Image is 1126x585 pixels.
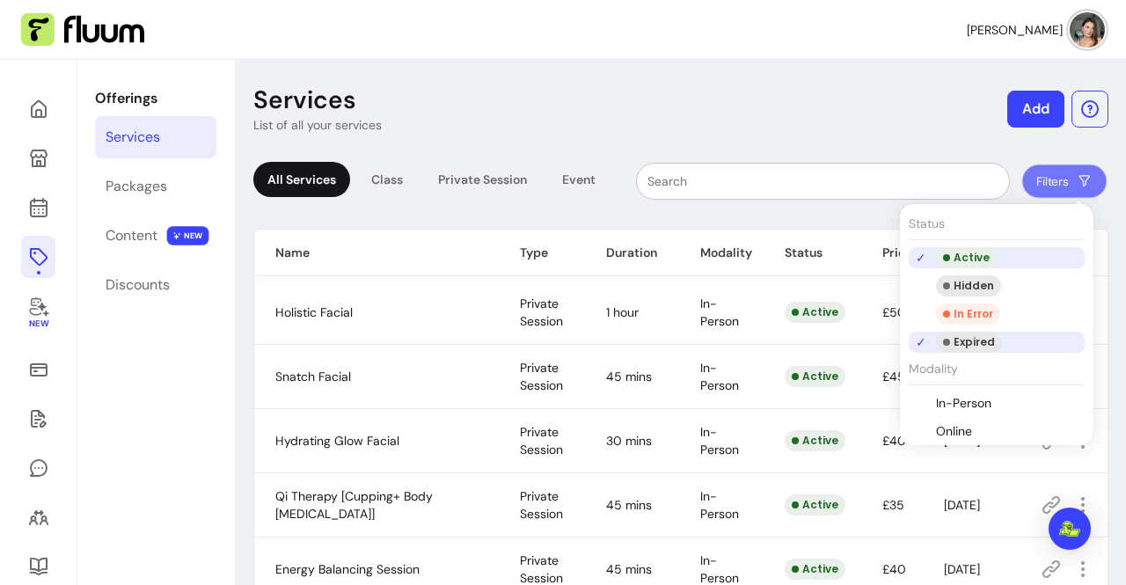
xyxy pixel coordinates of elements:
span: In-Person [700,360,739,393]
div: Event [548,162,610,197]
th: Duration [585,230,679,276]
span: 1 hour [606,304,639,320]
div: Active [785,559,845,580]
span: Qi Therapy [Cupping+ Body [MEDICAL_DATA]] [275,488,433,522]
th: Status [764,230,861,276]
p: Offerings [95,88,216,109]
span: 45 mins [606,369,652,384]
span: Energy Balancing Session [275,561,420,577]
span: Holistic Facial [275,304,353,320]
input: Search [647,172,998,190]
span: NEW [167,226,209,245]
div: Services [106,127,160,148]
li: Online [909,420,1085,442]
a: Waivers [21,398,55,440]
th: Name [254,230,499,276]
a: Offerings [21,236,55,278]
span: £40 [882,561,906,577]
span: [DATE] [944,497,980,513]
span: New [28,318,48,330]
p: Status [909,208,1085,240]
a: Services [95,116,216,158]
button: Filters [1022,165,1108,199]
span: In-Person [700,424,739,457]
div: Private Session [424,162,541,197]
span: In-Person [700,488,739,522]
a: Calendar [21,186,55,229]
div: Class [357,162,417,197]
div: Active [936,247,997,268]
a: Content [95,215,216,257]
a: Packages [95,165,216,208]
a: Clients [21,496,55,538]
div: Active [785,302,845,323]
img: avatar [1070,12,1105,48]
span: [DATE] [944,561,980,577]
div: In Error [936,303,1000,325]
p: Services [253,84,356,116]
a: Home [21,88,55,130]
a: Sales [21,348,55,391]
span: £45 [882,369,905,384]
span: Private Session [520,424,563,457]
a: My Messages [21,447,55,489]
li: In-Person [909,392,1085,413]
span: Private Session [520,296,563,329]
img: Fluum Logo [21,13,144,47]
div: Active [785,494,845,516]
div: All Services [253,162,350,197]
p: Modality [909,353,1085,385]
span: [PERSON_NAME] [967,21,1063,39]
span: Private Session [520,488,563,522]
div: Open Intercom Messenger [1049,508,1091,550]
span: £35 [882,497,904,513]
span: Hydrating Glow Facial [275,433,399,449]
span: In-Person [700,296,739,329]
span: Snatch Facial [275,369,351,384]
span: 45 mins [606,497,652,513]
div: Hidden [936,275,1001,296]
th: Price [861,230,923,276]
span: Private Session [520,360,563,393]
a: My Page [21,137,55,179]
div: Active [785,430,845,451]
div: Expired [936,332,1002,353]
div: Content [106,225,157,246]
div: Packages [106,176,167,197]
span: 30 mins [606,433,652,449]
a: My Co-Founder [21,285,55,341]
p: List of all your services [253,116,382,134]
a: Discounts [95,264,216,306]
span: £50 [882,304,906,320]
div: Discounts [106,274,170,296]
span: £40 [882,433,906,449]
button: Add [1007,91,1064,128]
th: Type [499,230,585,276]
th: Modality [679,230,764,276]
span: 45 mins [606,561,652,577]
div: Active [785,366,845,387]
